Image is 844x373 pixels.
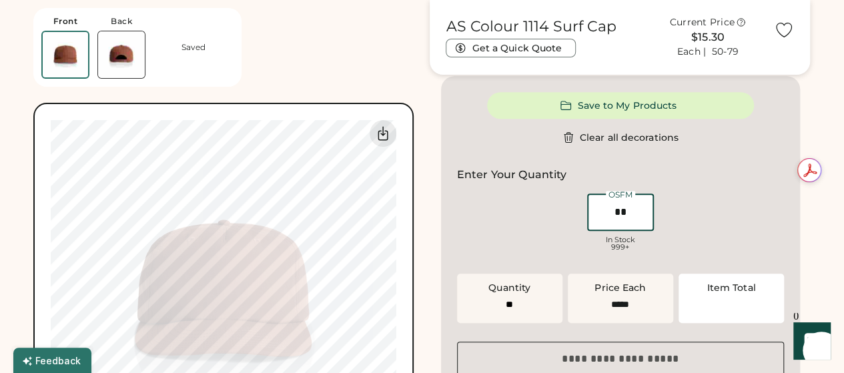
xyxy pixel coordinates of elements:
div: Saved [181,42,205,53]
div: Price Each [594,282,646,295]
div: In Stock 999+ [587,236,654,251]
div: Current Price [670,16,735,29]
button: Save to My Products [487,92,754,119]
img: AS Colour 1114 Clay Front Thumbnail [43,32,88,77]
div: Item Total [707,282,755,295]
button: Clear all decorations [487,124,754,151]
div: OSFM [606,191,635,199]
div: Back [111,16,132,27]
div: Each | 50-79 [677,45,739,59]
div: Front [53,16,78,27]
div: $15.30 [649,29,766,45]
img: AS Colour 1114 Clay Back Thumbnail [98,31,145,78]
button: Get a Quick Quote [446,39,576,57]
h1: AS Colour 1114 Surf Cap [446,17,616,36]
h2: Enter Your Quantity [457,167,567,183]
iframe: Front Chat [781,313,838,370]
div: Download Front Mockup [370,120,396,147]
div: Quantity [488,282,530,295]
